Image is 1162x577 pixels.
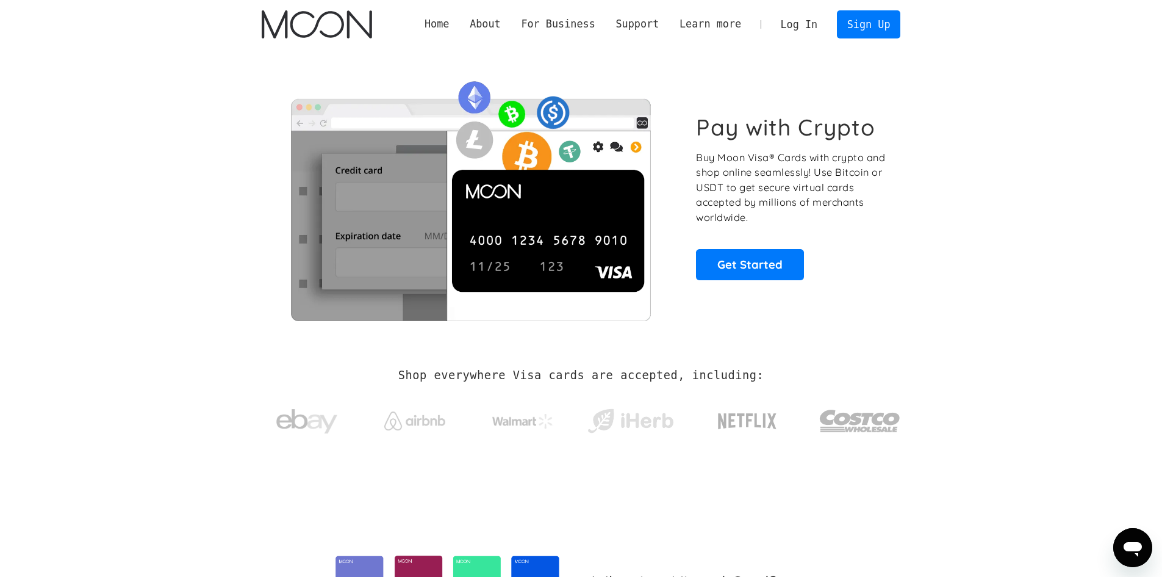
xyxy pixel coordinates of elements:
[615,16,659,32] div: Support
[585,405,676,437] img: iHerb
[276,402,337,441] img: ebay
[262,10,372,38] a: home
[585,393,676,443] a: iHerb
[1113,528,1152,567] iframe: Nút để khởi chạy cửa sổ nhắn tin
[492,414,553,429] img: Walmart
[837,10,900,38] a: Sign Up
[606,16,669,32] div: Support
[693,394,802,443] a: Netflix
[696,150,887,225] p: Buy Moon Visa® Cards with crypto and shop online seamlessly! Use Bitcoin or USDT to get secure vi...
[511,16,606,32] div: For Business
[262,10,372,38] img: Moon Logo
[521,16,595,32] div: For Business
[669,16,751,32] div: Learn more
[819,398,901,444] img: Costco
[770,11,828,38] a: Log In
[477,402,568,435] a: Walmart
[717,406,778,437] img: Netflix
[819,386,901,450] a: Costco
[369,399,460,437] a: Airbnb
[384,412,445,430] img: Airbnb
[262,73,680,321] img: Moon Cards let you spend your crypto anywhere Visa is accepted.
[696,249,804,280] a: Get Started
[262,390,353,447] a: ebay
[398,369,764,382] h2: Shop everywhere Visa cards are accepted, including:
[470,16,501,32] div: About
[696,114,875,141] h1: Pay with Crypto
[414,16,459,32] a: Home
[459,16,511,32] div: About
[680,16,741,32] div: Learn more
